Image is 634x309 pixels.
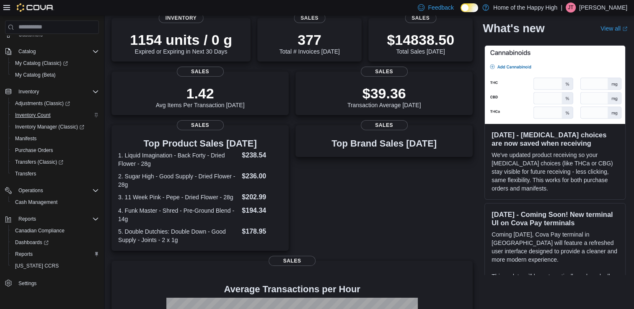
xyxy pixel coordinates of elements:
span: My Catalog (Beta) [12,70,99,80]
button: Catalog [2,46,102,57]
div: Total # Invoices [DATE] [279,31,339,55]
span: Reports [15,251,33,257]
span: Adjustments (Classic) [15,100,70,107]
span: Inventory [18,88,39,95]
p: [PERSON_NAME] [579,3,627,13]
button: My Catalog (Beta) [8,69,102,81]
span: Cash Management [15,199,57,206]
span: Settings [18,280,36,287]
span: Settings [15,278,99,288]
a: View allExternal link [600,25,627,32]
span: Purchase Orders [12,145,99,155]
p: 377 [279,31,339,48]
button: Manifests [8,133,102,144]
button: Inventory [2,86,102,98]
span: Sales [177,67,224,77]
span: Cash Management [12,197,99,207]
div: Transaction Average [DATE] [347,85,421,108]
button: Inventory [15,87,42,97]
a: My Catalog (Beta) [12,70,59,80]
button: Catalog [15,46,39,57]
a: My Catalog (Classic) [8,57,102,69]
span: Reports [18,216,36,222]
button: Reports [8,248,102,260]
span: Sales [294,13,325,23]
button: Cash Management [8,196,102,208]
span: Inventory Manager (Classic) [12,122,99,132]
input: Dark Mode [461,3,478,12]
span: Manifests [12,134,99,144]
dt: 4. Funk Master - Shred - Pre-Ground Blend - 14g [118,206,238,223]
img: Cova [17,3,54,12]
a: Inventory Count [12,110,54,120]
a: Transfers (Classic) [12,157,67,167]
dt: 1. Liquid Imagination - Back Forty - Dried Flower - 28g [118,151,238,168]
span: Inventory [15,87,99,97]
p: | [561,3,562,13]
span: Catalog [15,46,99,57]
span: Catalog [18,48,36,55]
span: Sales [269,256,316,266]
div: Total Sales [DATE] [387,31,454,55]
p: $14838.50 [387,31,454,48]
button: Canadian Compliance [8,225,102,237]
dd: $238.54 [242,150,282,160]
h3: Top Brand Sales [DATE] [331,139,437,149]
a: Adjustments (Classic) [12,98,73,108]
span: Reports [12,249,99,259]
dt: 3. 11 Week Pink - Pepe - Dried Flower - 28g [118,193,238,201]
a: Reports [12,249,36,259]
p: 1.42 [156,85,245,102]
span: My Catalog (Classic) [15,60,68,67]
span: Inventory Count [12,110,99,120]
span: Sales [405,13,436,23]
dd: $236.00 [242,171,282,181]
a: Inventory Manager (Classic) [12,122,88,132]
dt: 2. Sugar High - Good Supply - Dried Flower - 28g [118,172,238,189]
a: Settings [15,278,40,288]
p: We've updated product receiving so your [MEDICAL_DATA] choices (like THCa or CBG) stay visible fo... [492,151,618,193]
span: My Catalog (Beta) [15,72,56,78]
span: Dashboards [12,237,99,247]
span: Transfers [12,169,99,179]
button: [US_STATE] CCRS [8,260,102,272]
button: Reports [15,214,39,224]
button: Reports [2,213,102,225]
p: Home of the Happy High [493,3,557,13]
button: Operations [15,185,47,196]
dt: 5. Double Dutchies: Double Down - Good Supply - Joints - 2 x 1g [118,227,238,244]
button: Inventory Count [8,109,102,121]
a: Dashboards [12,237,52,247]
p: Coming [DATE], Cova Pay terminal in [GEOGRAPHIC_DATA] will feature a refreshed user interface des... [492,230,618,264]
a: My Catalog (Classic) [12,58,71,68]
span: Dark Mode [461,12,461,13]
button: Transfers [8,168,102,180]
h2: What's new [483,22,544,35]
span: Inventory Count [15,112,51,118]
a: Manifests [12,134,40,144]
span: Operations [18,187,43,194]
a: Canadian Compliance [12,226,68,236]
dd: $178.95 [242,227,282,237]
p: $39.36 [347,85,421,102]
span: Canadian Compliance [12,226,99,236]
h4: Average Transactions per Hour [118,284,466,294]
span: Washington CCRS [12,261,99,271]
span: Canadian Compliance [15,227,65,234]
a: Purchase Orders [12,145,57,155]
div: Expired or Expiring in Next 30 Days [130,31,232,55]
span: Transfers [15,170,36,177]
h3: Top Product Sales [DATE] [118,139,282,149]
span: My Catalog (Classic) [12,58,99,68]
span: Transfers (Classic) [15,159,63,165]
a: Dashboards [8,237,102,248]
a: [US_STATE] CCRS [12,261,62,271]
span: Purchase Orders [15,147,53,154]
span: [US_STATE] CCRS [15,263,59,269]
a: Inventory Manager (Classic) [8,121,102,133]
a: Adjustments (Classic) [8,98,102,109]
span: Sales [177,120,224,130]
dd: $202.99 [242,192,282,202]
span: Reports [15,214,99,224]
span: Manifests [15,135,36,142]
